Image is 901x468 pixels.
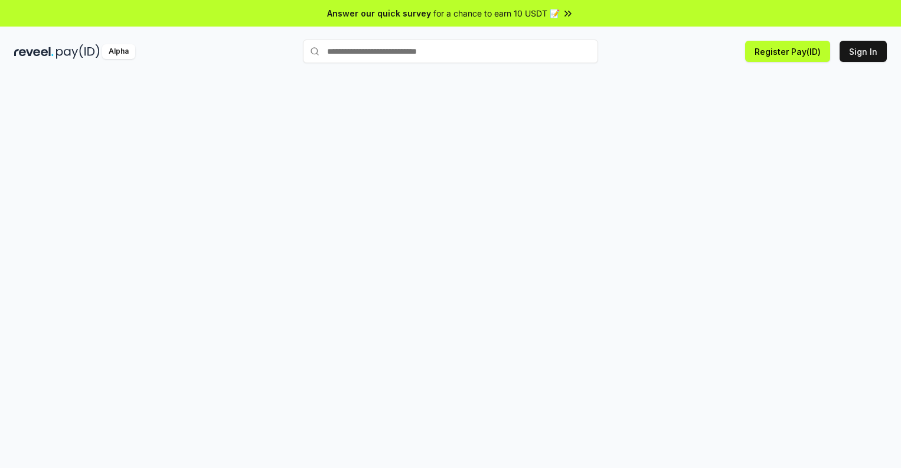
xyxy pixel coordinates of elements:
[433,7,560,19] span: for a chance to earn 10 USDT 📝
[56,44,100,59] img: pay_id
[840,41,887,62] button: Sign In
[14,44,54,59] img: reveel_dark
[745,41,830,62] button: Register Pay(ID)
[102,44,135,59] div: Alpha
[327,7,431,19] span: Answer our quick survey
